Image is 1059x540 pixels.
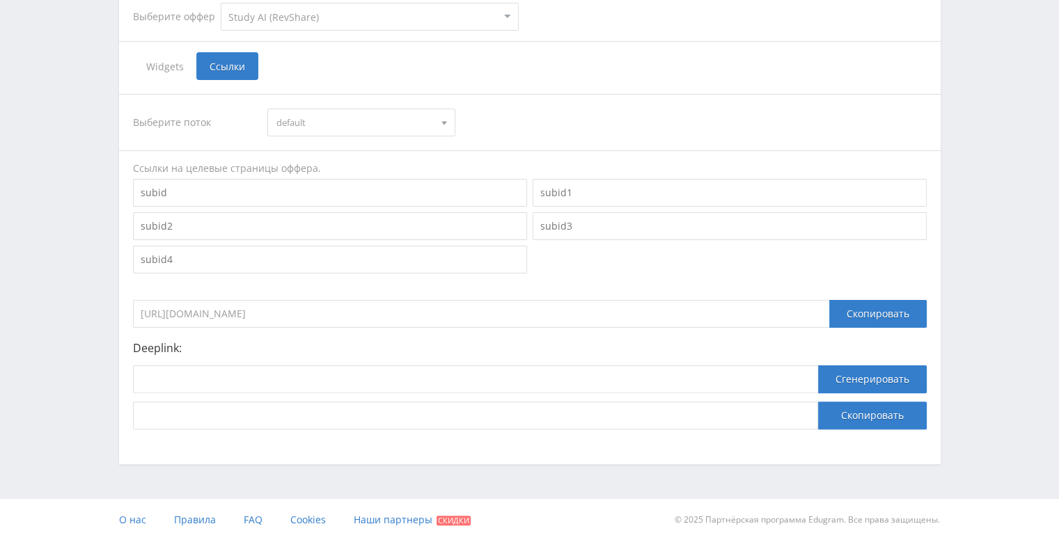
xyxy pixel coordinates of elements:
p: Deeplink: [133,342,927,354]
span: Наши партнеры [354,513,432,526]
span: Правила [174,513,216,526]
div: Ссылки на целевые страницы оффера. [133,161,927,175]
input: subid4 [133,246,527,273]
input: subid [133,179,527,207]
span: default [276,109,434,136]
span: Ссылки [196,52,258,80]
input: subid2 [133,212,527,240]
button: Скопировать [818,402,927,429]
span: FAQ [244,513,262,526]
button: Сгенерировать [818,365,927,393]
input: subid3 [533,212,927,240]
span: Cookies [290,513,326,526]
input: subid1 [533,179,927,207]
div: Выберите оффер [133,11,221,22]
span: Скидки [437,516,471,525]
span: О нас [119,513,146,526]
span: Widgets [133,52,196,80]
div: Выберите поток [133,109,254,136]
div: Скопировать [829,300,927,328]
